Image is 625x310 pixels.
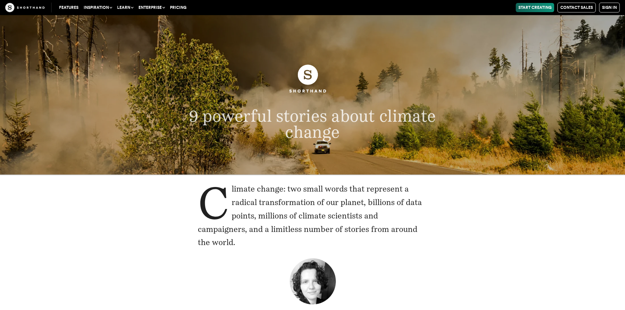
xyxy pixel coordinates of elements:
a: Pricing [167,3,189,12]
a: Contact Sales [557,3,596,12]
a: Start Creating [516,3,554,12]
span: 9 powerful stories about climate change [189,106,436,142]
img: The Craft [5,3,45,12]
button: Enterprise [136,3,167,12]
button: Learn [115,3,136,12]
p: Climate change: two small words that represent a radical transformation of our planet, billions o... [198,182,427,249]
button: Inspiration [81,3,115,12]
a: Features [56,3,81,12]
a: Sign in [599,3,620,12]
